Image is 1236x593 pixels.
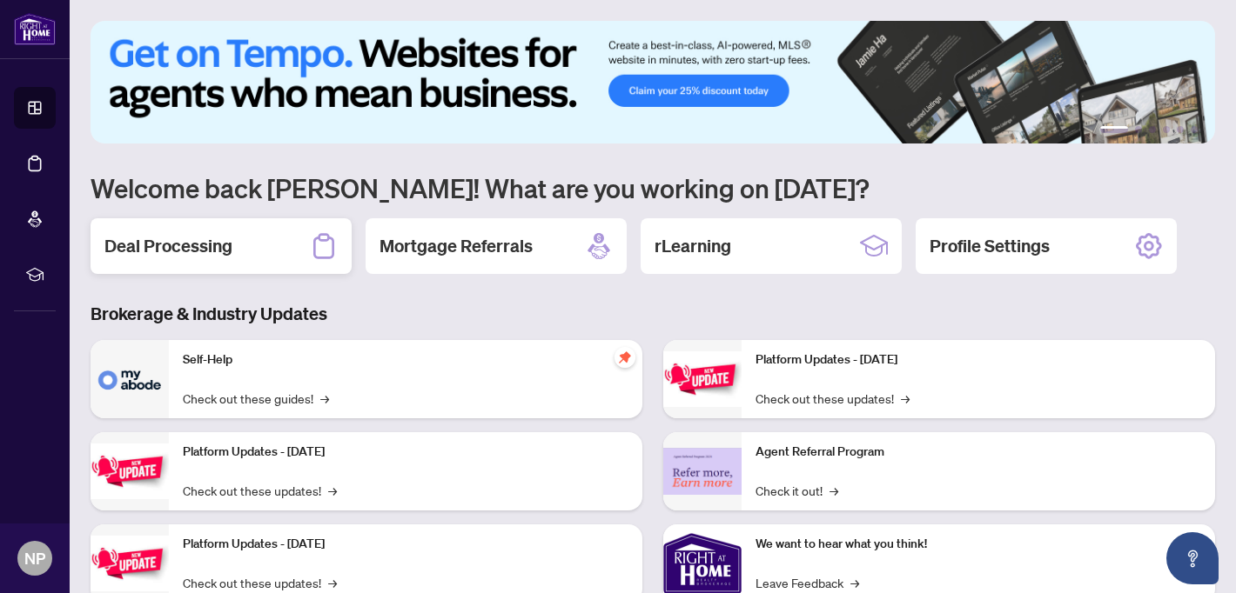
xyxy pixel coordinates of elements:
[91,340,169,418] img: Self-Help
[756,535,1201,554] p: We want to hear what you think!
[655,234,731,258] h2: rLearning
[930,234,1050,258] h2: Profile Settings
[14,13,56,45] img: logo
[328,481,337,500] span: →
[756,443,1201,462] p: Agent Referral Program
[183,443,628,462] p: Platform Updates - [DATE]
[756,481,838,500] a: Check it out!→
[91,171,1215,204] h1: Welcome back [PERSON_NAME]! What are you working on [DATE]?
[104,234,232,258] h2: Deal Processing
[1177,126,1184,133] button: 5
[756,350,1201,370] p: Platform Updates - [DATE]
[615,347,635,368] span: pushpin
[756,389,910,408] a: Check out these updates!→
[91,302,1215,326] h3: Brokerage & Industry Updates
[830,481,838,500] span: →
[183,535,628,554] p: Platform Updates - [DATE]
[1149,126,1156,133] button: 3
[91,536,169,590] img: Platform Updates - July 21, 2025
[183,481,337,500] a: Check out these updates!→
[320,389,329,408] span: →
[328,573,337,592] span: →
[663,351,742,406] img: Platform Updates - June 23, 2025
[183,573,337,592] a: Check out these updates!→
[380,234,533,258] h2: Mortgage Referrals
[1163,126,1170,133] button: 4
[756,573,859,592] a: Leave Feedback→
[663,448,742,496] img: Agent Referral Program
[850,573,859,592] span: →
[183,350,628,370] p: Self-Help
[24,546,45,570] span: NP
[91,443,169,498] img: Platform Updates - September 16, 2025
[1135,126,1142,133] button: 2
[1166,532,1219,584] button: Open asap
[1191,126,1198,133] button: 6
[183,389,329,408] a: Check out these guides!→
[91,21,1215,143] img: Slide 0
[1100,126,1128,133] button: 1
[901,389,910,408] span: →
